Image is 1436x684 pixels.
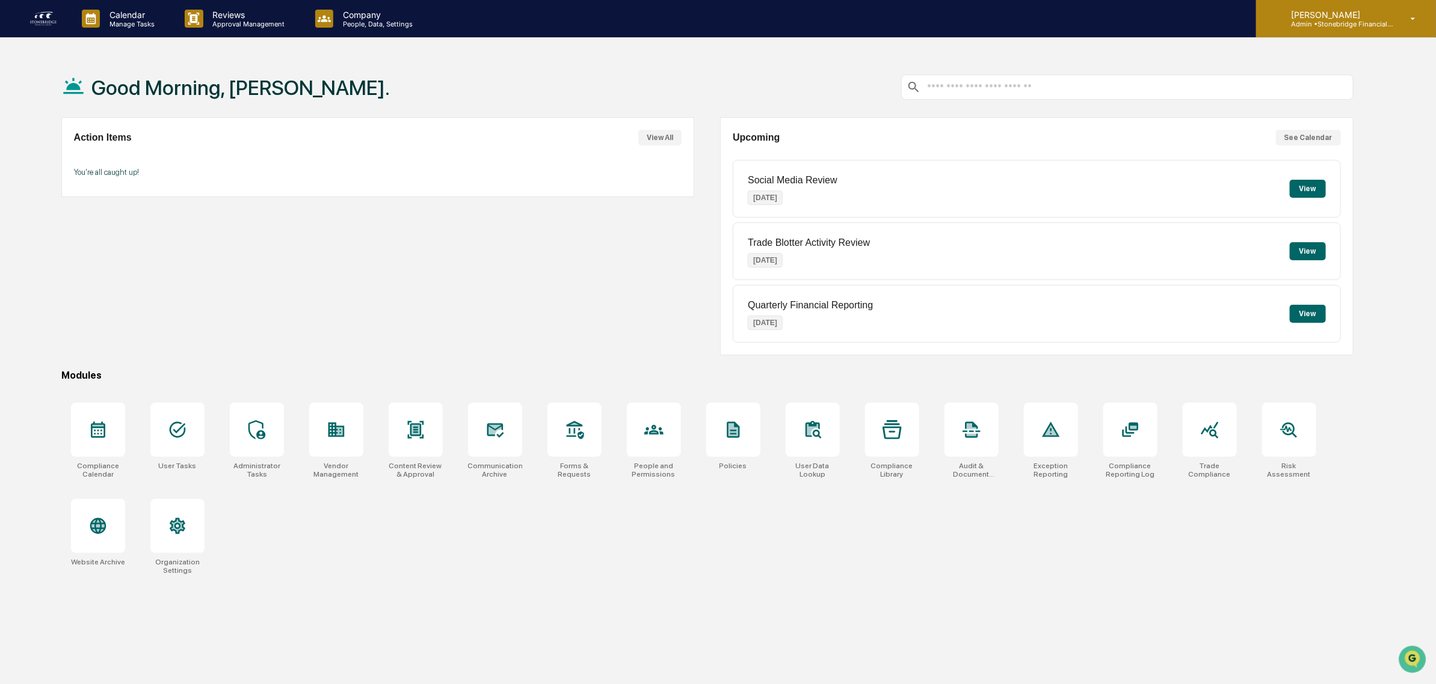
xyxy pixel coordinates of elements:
div: Risk Assessment [1262,462,1316,478]
div: 🔎 [12,176,22,185]
img: logo [29,9,58,28]
img: 1746055101610-c473b297-6a78-478c-a979-82029cc54cd1 [12,92,34,114]
button: Start new chat [205,96,219,110]
div: Compliance Reporting Log [1103,462,1157,478]
button: View [1290,305,1326,323]
div: Forms & Requests [547,462,602,478]
iframe: Open customer support [1397,644,1430,677]
div: 🗄️ [87,153,97,162]
div: Exception Reporting [1024,462,1078,478]
div: Start new chat [41,92,197,104]
div: Policies [720,462,747,470]
p: People, Data, Settings [333,20,419,28]
div: Content Review & Approval [389,462,443,478]
h2: Action Items [74,132,132,143]
p: Approval Management [203,20,291,28]
a: 🔎Data Lookup [7,169,81,191]
button: View [1290,180,1326,198]
button: View [1290,242,1326,260]
div: Compliance Calendar [71,462,125,478]
span: Pylon [120,204,146,213]
span: Data Lookup [24,174,76,186]
p: [DATE] [748,253,783,267]
div: Modules [61,370,1354,381]
div: Communications Archive [468,462,522,478]
div: We're available if you need us! [41,104,152,114]
p: Social Media Review [748,175,837,186]
div: Organization Settings [150,558,205,575]
div: People and Permissions [627,462,681,478]
div: Website Archive [71,558,125,566]
div: Vendor Management [309,462,363,478]
span: Attestations [99,151,149,163]
a: Powered byPylon [85,203,146,213]
p: You're all caught up! [74,168,682,177]
a: 🖐️Preclearance [7,147,82,168]
p: [DATE] [748,191,783,205]
div: Trade Compliance [1183,462,1237,478]
h1: Good Morning, [PERSON_NAME]. [91,76,390,100]
a: 🗄️Attestations [82,147,154,168]
p: [PERSON_NAME] [1281,10,1393,20]
div: Administrator Tasks [230,462,284,478]
p: Quarterly Financial Reporting [748,300,873,311]
button: See Calendar [1276,130,1341,145]
p: Trade Blotter Activity Review [748,237,870,248]
p: [DATE] [748,316,783,330]
div: Compliance Library [865,462,919,478]
p: Admin • Stonebridge Financial Group [1281,20,1393,28]
p: How can we help? [12,25,219,44]
div: 🖐️ [12,153,22,162]
h2: Upcoming [733,132,780,143]
div: Audit & Document Logs [944,462,999,478]
div: User Data Lookup [786,462,840,478]
button: View All [638,130,682,145]
p: Manage Tasks [100,20,161,28]
div: User Tasks [158,462,196,470]
p: Reviews [203,10,291,20]
p: Calendar [100,10,161,20]
span: Preclearance [24,151,78,163]
p: Company [333,10,419,20]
